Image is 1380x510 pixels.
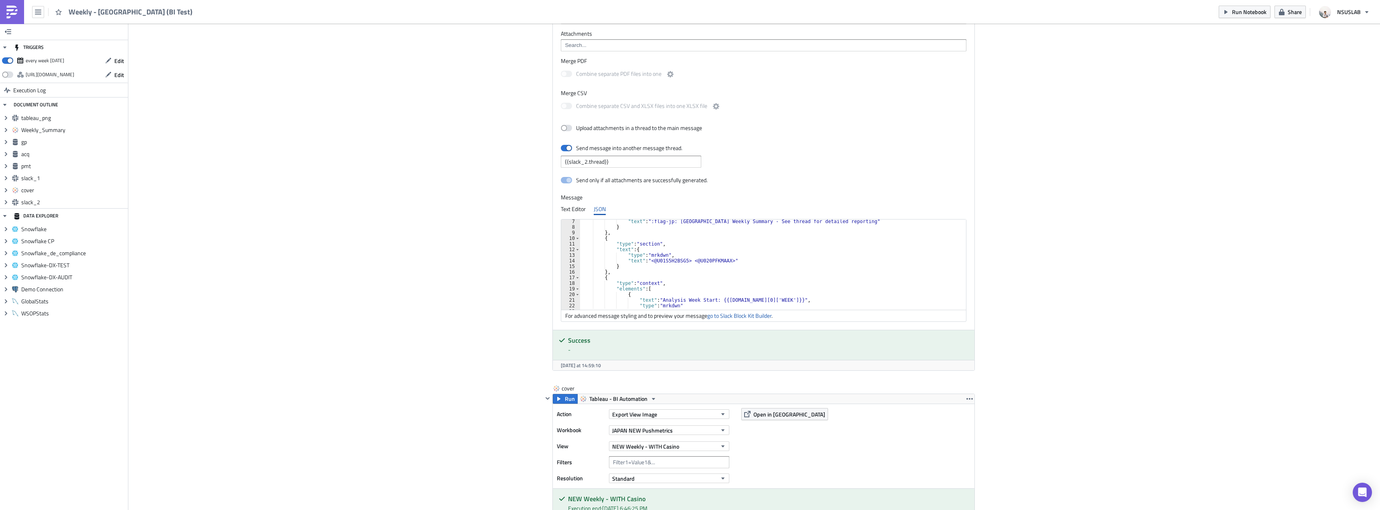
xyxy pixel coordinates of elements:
[557,408,605,420] label: Action
[561,124,702,132] label: Upload attachments in a thread to the main message
[561,236,580,241] div: 10
[21,138,126,146] span: gp
[568,337,968,343] h5: Success
[753,410,825,419] span: Open in [GEOGRAPHIC_DATA]
[609,473,729,483] button: Standard
[3,3,418,10] p: BI Automated Weekly Reports - [GEOGRAPHIC_DATA]
[1288,8,1302,16] span: Share
[14,98,58,112] div: DOCUMENT OUTLINE
[21,199,126,206] span: slack_2
[561,230,580,236] div: 9
[21,250,126,257] span: Snowflake_de_compliance
[568,345,968,354] div: -
[1318,5,1332,19] img: Avatar
[557,424,605,436] label: Workbook
[1232,8,1266,16] span: Run Notebook
[561,362,601,369] span: [DATE] at 14:59:10
[561,89,966,97] label: Merge CSV
[21,163,126,170] span: pmt
[6,6,18,18] img: PushMetrics
[612,410,657,419] span: Export View Image
[594,203,606,215] div: JSON
[26,55,64,67] div: every week on Monday
[21,262,126,269] span: Snowflake-DX-TEST
[561,203,586,215] div: Text Editor
[561,247,580,252] div: 12
[561,102,721,112] label: Combine separate CSV and XLSX files into one XLSX file
[561,69,675,79] label: Combine separate PDF files into one
[612,442,679,451] span: NEW Weekly - WITH Casino
[1353,483,1372,502] div: Open Intercom Messenger
[21,310,126,317] span: WSOPStats
[577,394,660,404] button: Tableau - BI Automation
[1337,8,1361,16] span: NSUSLAB
[561,241,580,247] div: 11
[114,57,124,65] span: Edit
[14,209,58,223] div: DATA EXPLORER
[561,297,580,303] div: 21
[21,114,126,122] span: tableau_png
[557,456,605,468] label: Filters
[609,409,729,419] button: Export View Image
[561,219,580,224] div: 7
[114,71,124,79] span: Edit
[609,425,729,435] button: JAPAN NEW Pushmetrics
[561,310,966,321] div: For advanced message styling and to preview your message .
[21,150,126,158] span: acq
[561,292,580,297] div: 20
[561,224,580,230] div: 8
[707,311,771,320] a: go to Slack Block Kit Builder
[612,474,635,483] span: Standard
[101,69,128,81] button: Edit
[561,303,580,309] div: 22
[561,275,580,280] div: 17
[101,55,128,67] button: Edit
[561,258,580,264] div: 14
[741,408,828,420] button: Open in [GEOGRAPHIC_DATA]
[21,187,126,194] span: cover
[1219,6,1270,18] button: Run Notebook
[1274,6,1306,18] button: Share
[562,384,594,392] span: cover
[26,69,74,81] div: https://pushmetrics.io/api/v1/report/1Eoq1RmoNe/webhook?token=4ec18cdc895542e6ab5289ec045cbdda
[561,280,580,286] div: 18
[21,226,126,233] span: Snowflake
[568,496,968,502] h5: NEW Weekly - WITH Casino
[612,426,673,435] span: JAPAN NEW Pushmetrics
[589,394,647,404] span: Tableau - BI Automation
[561,30,966,37] label: Attachments
[666,69,675,79] button: Combine separate PDF files into one
[561,252,580,258] div: 13
[561,269,580,275] div: 16
[609,441,729,451] button: NEW Weekly - WITH Casino
[21,286,126,293] span: Demo Connection
[561,309,580,314] div: 23
[3,3,418,10] body: Rich Text Area. Press ALT-0 for help.
[561,156,701,168] input: {{ slack_1.thread }}
[21,274,126,281] span: Snowflake-DX-AUDIT
[21,238,126,245] span: Snowflake CP
[561,57,966,65] label: Merge PDF
[609,456,729,468] input: Filter1=Value1&...
[561,286,580,292] div: 19
[69,7,193,16] span: Weekly - [GEOGRAPHIC_DATA] (BI Test)
[21,175,126,182] span: slack_1
[711,102,721,111] button: Combine separate CSV and XLSX files into one XLSX file
[563,41,964,49] input: Search...
[561,194,966,201] label: Message
[21,298,126,305] span: GlobalStats
[13,83,46,98] span: Execution Log
[561,144,683,152] label: Send message into another message thread.
[557,472,605,484] label: Resolution
[543,394,552,403] button: Hide content
[576,177,708,184] div: Send only if all attachments are successfully generated.
[21,126,126,134] span: Weekly_Summary
[553,394,578,404] button: Run
[1314,3,1374,21] button: NSUSLAB
[557,440,605,452] label: View
[565,394,575,404] span: Run
[14,40,44,55] div: TRIGGERS
[561,264,580,269] div: 15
